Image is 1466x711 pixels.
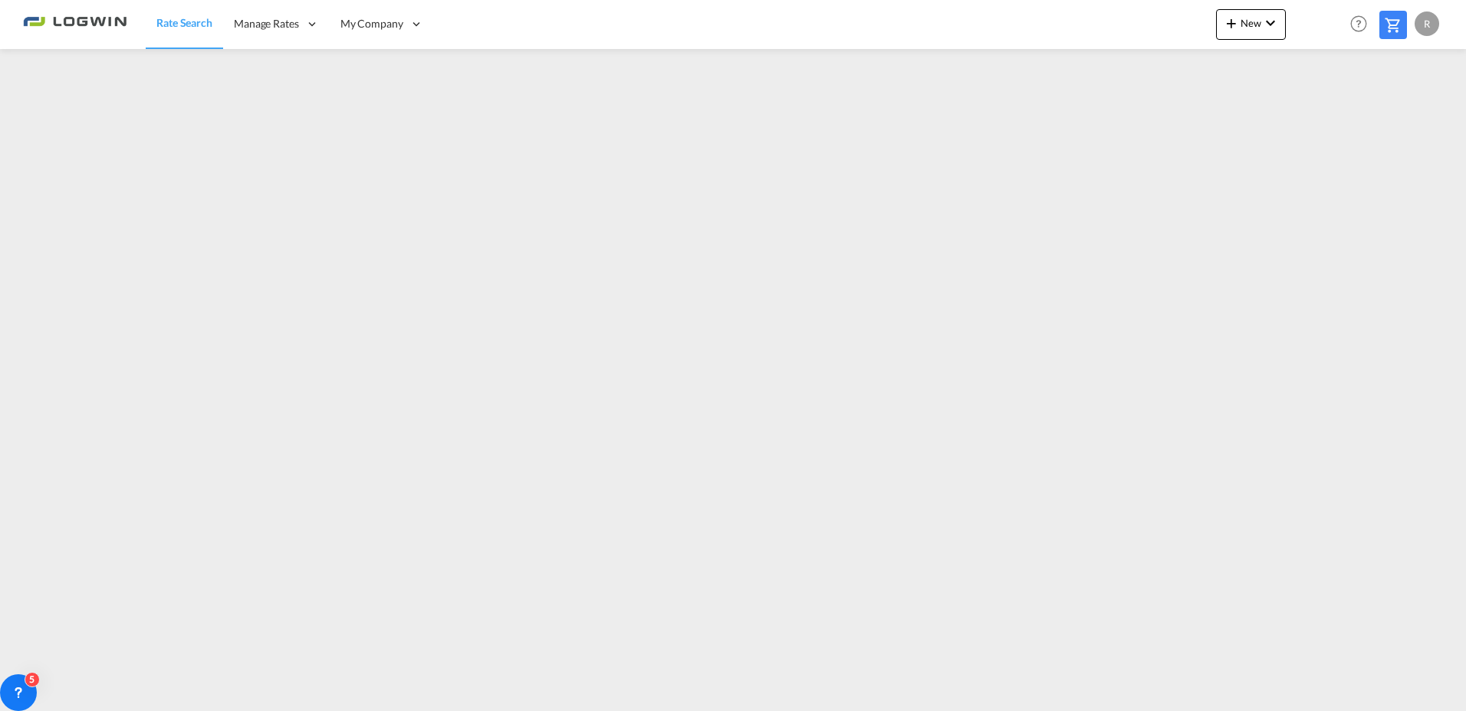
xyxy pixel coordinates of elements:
[156,16,212,29] span: Rate Search
[1222,17,1280,29] span: New
[1261,14,1280,32] md-icon: icon-chevron-down
[340,16,403,31] span: My Company
[1216,9,1286,40] button: icon-plus 400-fgNewicon-chevron-down
[23,7,127,41] img: 2761ae10d95411efa20a1f5e0282d2d7.png
[1346,11,1379,38] div: Help
[1222,14,1241,32] md-icon: icon-plus 400-fg
[1415,11,1439,36] div: R
[1346,11,1372,37] span: Help
[234,16,299,31] span: Manage Rates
